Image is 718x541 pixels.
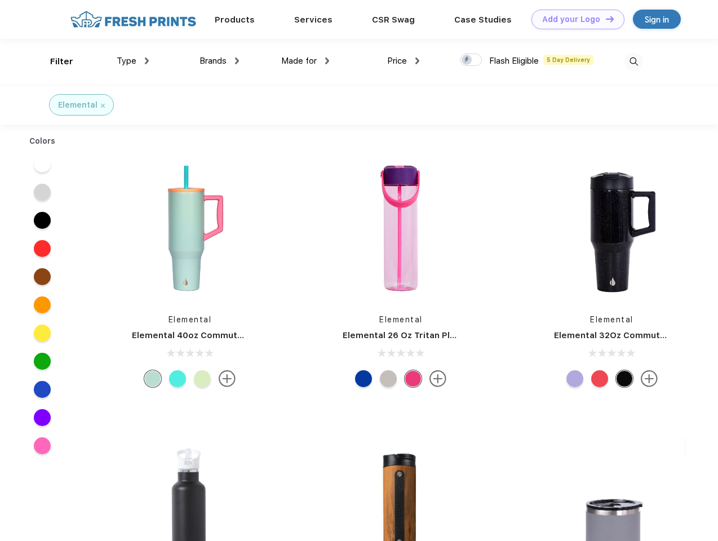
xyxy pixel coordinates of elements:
[200,56,227,66] span: Brands
[132,330,285,340] a: Elemental 40oz Commuter Tumbler
[219,370,236,387] img: more.svg
[169,315,212,324] a: Elemental
[641,370,658,387] img: more.svg
[405,370,422,387] div: Berries Blast
[169,370,186,387] div: Vintage flower
[21,135,64,147] div: Colors
[215,15,255,25] a: Products
[145,57,149,64] img: dropdown.png
[294,15,333,25] a: Services
[591,370,608,387] div: Red
[67,10,200,29] img: fo%20logo%202.webp
[645,13,669,26] div: Sign in
[566,370,583,387] div: Lilac Tie Dye
[606,16,614,22] img: DT
[115,153,265,303] img: func=resize&h=266
[429,370,446,387] img: more.svg
[372,15,415,25] a: CSR Swag
[415,57,419,64] img: dropdown.png
[542,15,600,24] div: Add your Logo
[616,370,633,387] div: Black Speckle
[343,330,529,340] a: Elemental 26 Oz Tritan Plastic Water Bottle
[554,330,707,340] a: Elemental 32Oz Commuter Tumbler
[194,370,211,387] div: Key Lime
[379,315,423,324] a: Elemental
[489,56,539,66] span: Flash Eligible
[235,57,239,64] img: dropdown.png
[58,99,97,111] div: Elemental
[281,56,317,66] span: Made for
[380,370,397,387] div: Midnight Clear
[543,55,593,65] span: 5 Day Delivery
[387,56,407,66] span: Price
[101,104,105,108] img: filter_cancel.svg
[590,315,633,324] a: Elemental
[50,55,73,68] div: Filter
[117,56,136,66] span: Type
[633,10,681,29] a: Sign in
[144,370,161,387] div: Mint Sorbet
[355,370,372,387] div: Aqua Waves
[537,153,687,303] img: func=resize&h=266
[624,52,643,71] img: desktop_search.svg
[325,57,329,64] img: dropdown.png
[326,153,476,303] img: func=resize&h=266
